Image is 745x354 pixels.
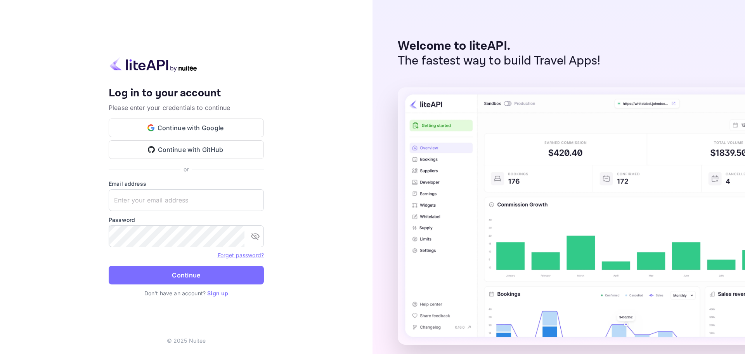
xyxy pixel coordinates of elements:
p: Welcome to liteAPI. [398,39,601,54]
h4: Log in to your account [109,87,264,100]
button: Continue with Google [109,119,264,137]
label: Password [109,216,264,224]
a: Forget password? [218,252,264,258]
a: Sign up [207,290,228,296]
button: Continue with GitHub [109,140,264,159]
label: Email address [109,180,264,188]
p: The fastest way to build Travel Apps! [398,54,601,68]
p: Please enter your credentials to continue [109,103,264,112]
input: Enter your email address [109,189,264,211]
a: Forget password? [218,251,264,259]
p: © 2025 Nuitee [167,337,206,345]
button: toggle password visibility [248,228,263,244]
img: liteapi [109,57,198,72]
p: or [184,165,189,173]
button: Continue [109,266,264,284]
p: Don't have an account? [109,289,264,297]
